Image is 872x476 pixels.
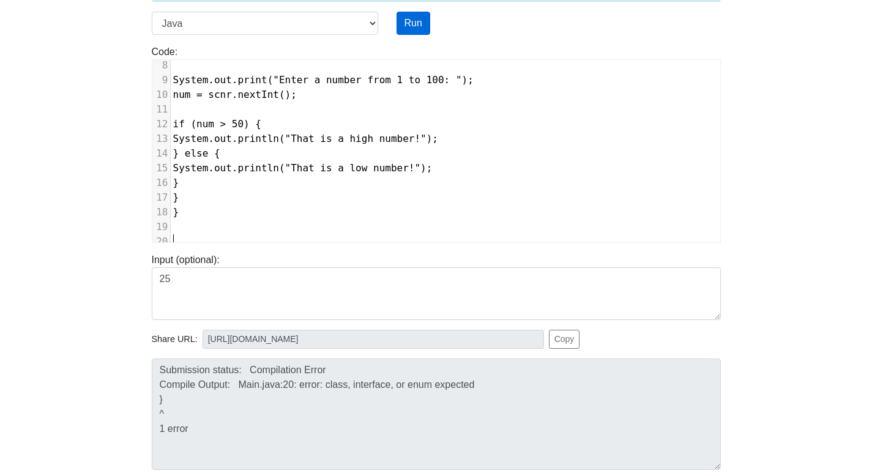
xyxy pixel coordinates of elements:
[152,87,170,102] div: 10
[203,330,544,349] input: No share available yet
[173,162,433,174] span: System.out.println("That is a low number!");
[152,73,170,87] div: 9
[173,177,179,188] span: }
[152,190,170,205] div: 17
[152,161,170,176] div: 15
[173,74,474,86] span: System.out.print("Enter a number from 1 to 100: ");
[152,58,170,73] div: 8
[152,146,170,161] div: 14
[173,192,179,203] span: }
[152,333,198,346] span: Share URL:
[152,102,170,117] div: 11
[173,147,220,159] span: } else {
[143,253,730,320] div: Input (optional):
[152,176,170,190] div: 16
[549,330,580,349] button: Copy
[173,206,179,218] span: }
[173,118,262,130] span: if (num > 50) {
[173,133,439,144] span: System.out.println("That is a high number!");
[397,12,430,35] button: Run
[152,132,170,146] div: 13
[173,89,297,100] span: num = scnr.nextInt();
[152,220,170,234] div: 19
[152,234,170,249] div: 20
[152,205,170,220] div: 18
[152,117,170,132] div: 12
[143,45,730,243] div: Code:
